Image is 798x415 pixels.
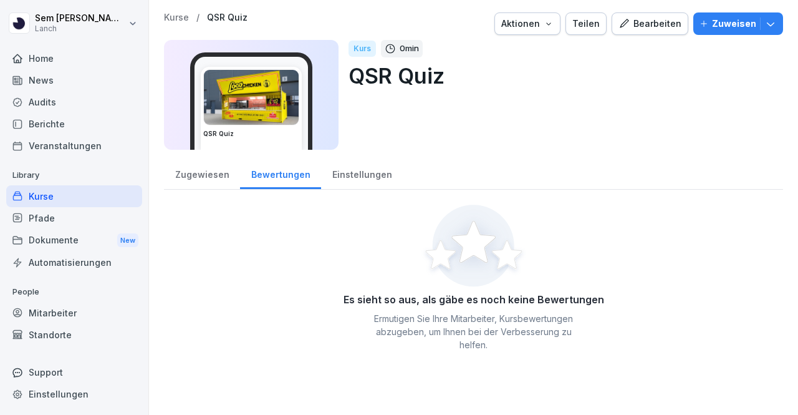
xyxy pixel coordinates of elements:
a: Home [6,47,142,69]
div: Dokumente [6,229,142,252]
button: Teilen [565,12,607,35]
a: QSR Quiz [207,12,248,23]
a: Berichte [6,113,142,135]
p: People [6,282,142,302]
div: Es sieht so aus, als gäbe es noch keine Bewertungen [344,292,604,307]
button: Zuweisen [693,12,783,35]
a: Veranstaltungen [6,135,142,157]
img: empty-rating-illustration.svg [421,205,527,287]
a: Automatisierungen [6,251,142,273]
div: Teilen [572,17,600,31]
h3: QSR Quiz [203,129,299,139]
p: Zuweisen [712,17,756,31]
div: Ermutigen Sie Ihre Mitarbeiter, Kursbewertungen abzugeben, um Ihnen bei der Verbesserung zu helfen. [365,312,583,351]
div: Aktionen [501,17,554,31]
div: Bearbeiten [618,17,681,31]
button: Bearbeiten [612,12,688,35]
p: Lanch [35,24,126,33]
p: 0 min [400,42,419,55]
a: DokumenteNew [6,229,142,252]
a: Zugewiesen [164,157,240,189]
div: Support [6,361,142,383]
a: Einstellungen [6,383,142,405]
div: New [117,233,138,248]
a: Kurse [6,185,142,207]
div: Kurs [349,41,376,57]
a: Einstellungen [321,157,403,189]
p: Library [6,165,142,185]
a: Audits [6,91,142,113]
a: Standorte [6,324,142,346]
button: Aktionen [494,12,560,35]
a: Kurse [164,12,189,23]
img: obnkpd775i6k16aorbdxlnn7.png [204,70,299,125]
p: Sem [PERSON_NAME] [35,13,126,24]
p: QSR Quiz [349,60,773,92]
a: Mitarbeiter [6,302,142,324]
p: / [196,12,199,23]
a: Bewertungen [240,157,321,189]
a: Pfade [6,207,142,229]
a: News [6,69,142,91]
